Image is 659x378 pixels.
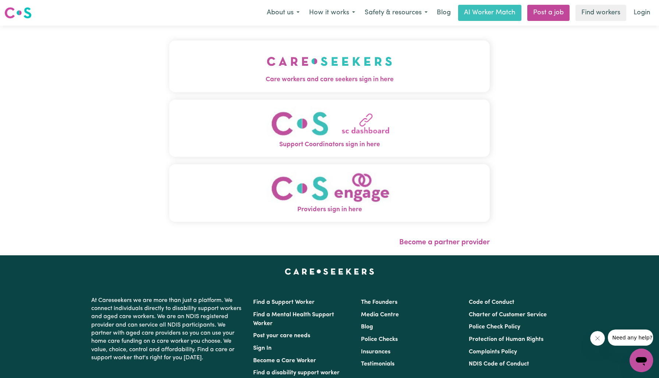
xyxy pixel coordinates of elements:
[575,5,626,21] a: Find workers
[458,5,521,21] a: AI Worker Match
[469,312,547,318] a: Charter of Customer Service
[361,336,398,342] a: Police Checks
[253,345,272,351] a: Sign In
[361,361,394,367] a: Testimonials
[361,324,373,330] a: Blog
[629,5,655,21] a: Login
[361,312,399,318] a: Media Centre
[169,75,490,84] span: Care workers and care seekers sign in here
[590,331,605,346] iframe: Close message
[285,269,374,274] a: Careseekers home page
[4,4,32,21] a: Careseekers logo
[360,5,432,21] button: Safety & resources
[469,361,529,367] a: NDIS Code of Conduct
[91,294,244,365] p: At Careseekers we are more than just a platform. We connect individuals directly to disability su...
[361,299,397,305] a: The Founders
[169,164,490,222] button: Providers sign in here
[469,299,514,305] a: Code of Conduct
[304,5,360,21] button: How it works
[253,358,316,364] a: Become a Care Worker
[469,336,543,342] a: Protection of Human Rights
[253,312,334,327] a: Find a Mental Health Support Worker
[169,100,490,157] button: Support Coordinators sign in here
[169,140,490,150] span: Support Coordinators sign in here
[169,205,490,215] span: Providers sign in here
[169,40,490,92] button: Care workers and care seekers sign in here
[262,5,304,21] button: About us
[253,333,310,339] a: Post your care needs
[4,6,32,19] img: Careseekers logo
[361,349,390,355] a: Insurances
[608,330,653,346] iframe: Message from company
[399,239,490,246] a: Become a partner provider
[527,5,570,21] a: Post a job
[469,349,517,355] a: Complaints Policy
[253,299,315,305] a: Find a Support Worker
[469,324,520,330] a: Police Check Policy
[432,5,455,21] a: Blog
[253,370,340,376] a: Find a disability support worker
[630,349,653,372] iframe: Button to launch messaging window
